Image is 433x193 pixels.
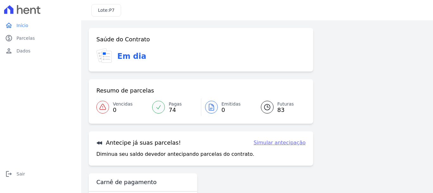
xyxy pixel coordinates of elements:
[3,168,79,180] a: logoutSair
[222,101,241,107] span: Emitidas
[16,48,30,54] span: Dados
[5,170,13,178] i: logout
[3,32,79,45] a: paidParcelas
[5,22,13,29] i: home
[5,34,13,42] i: paid
[16,35,35,41] span: Parcelas
[253,98,306,116] a: Futuras 83
[113,107,132,113] span: 0
[16,171,25,177] span: Sair
[277,107,294,113] span: 83
[277,101,294,107] span: Futuras
[96,36,150,43] h3: Saúde do Contrato
[3,19,79,32] a: homeInício
[3,45,79,57] a: personDados
[169,107,182,113] span: 74
[148,98,201,116] a: Pagas 74
[201,98,253,116] a: Emitidas 0
[96,178,157,186] h3: Carnê de pagamento
[117,51,146,62] h3: Em dia
[222,107,241,113] span: 0
[98,7,114,14] h3: Lote:
[96,139,181,147] h3: Antecipe já suas parcelas!
[96,150,254,158] p: Diminua seu saldo devedor antecipando parcelas do contrato.
[109,8,114,13] span: P7
[113,101,132,107] span: Vencidas
[16,22,28,29] span: Início
[254,139,306,147] a: Simular antecipação
[5,47,13,55] i: person
[96,87,154,94] h3: Resumo de parcelas
[96,98,148,116] a: Vencidas 0
[169,101,182,107] span: Pagas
